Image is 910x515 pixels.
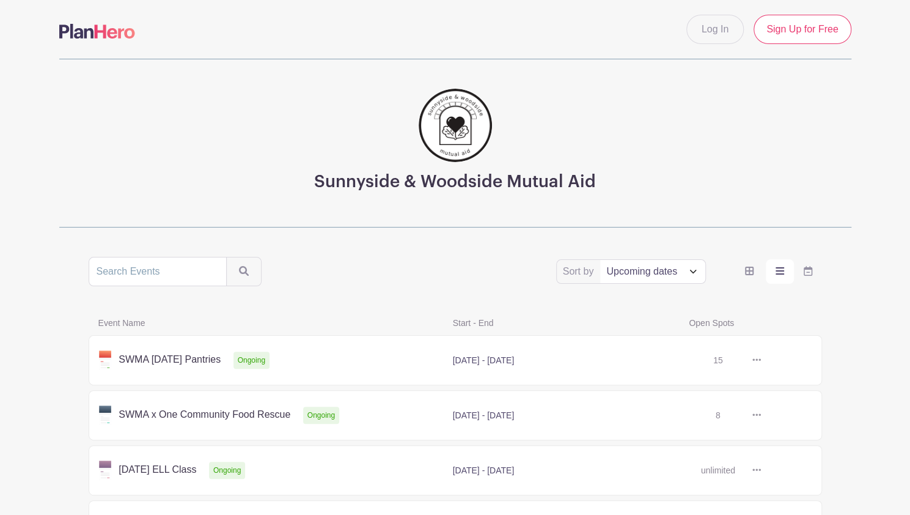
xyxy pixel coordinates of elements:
span: Open Spots [681,316,799,330]
input: Search Events [89,257,227,286]
img: logo-507f7623f17ff9eddc593b1ce0a138ce2505c220e1c5a4e2b4648c50719b7d32.svg [59,24,135,39]
a: Log In [686,15,744,44]
div: order and view [735,259,822,284]
h3: Sunnyside & Woodside Mutual Aid [314,172,596,193]
span: Event Name [91,316,446,330]
a: Sign Up for Free [754,15,851,44]
label: Sort by [563,264,598,279]
img: 256.png [419,89,492,162]
span: Start - End [446,316,682,330]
